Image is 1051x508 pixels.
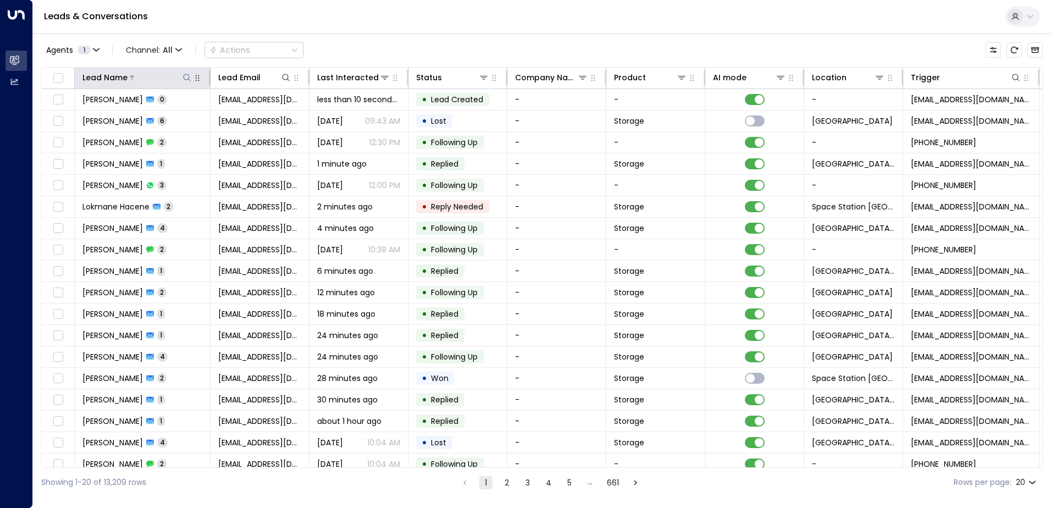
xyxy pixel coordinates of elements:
[317,416,381,427] span: about 1 hour ago
[911,266,1031,277] span: leads@space-station.co.uk
[218,308,301,319] span: amitckotadia@gmail.com
[812,330,895,341] span: Space Station Castle Bromwich
[82,330,143,341] span: lanre kuku
[431,287,478,298] span: Following Up
[507,432,606,453] td: -
[422,240,427,259] div: •
[507,325,606,346] td: -
[422,197,427,216] div: •
[812,71,847,84] div: Location
[804,89,903,110] td: -
[422,176,427,195] div: •
[157,95,167,104] span: 0
[416,71,442,84] div: Status
[82,394,143,405] span: Lyndsey Eason
[542,476,555,489] button: Go to page 4
[82,201,150,212] span: Lokmane Hacene
[605,476,621,489] button: Go to page 661
[431,330,458,341] span: Replied
[507,111,606,131] td: -
[812,373,895,384] span: Space Station Doncaster
[163,46,173,54] span: All
[157,223,168,233] span: 4
[431,244,478,255] span: Following Up
[157,137,167,147] span: 2
[78,46,91,54] span: 1
[51,307,65,321] span: Toggle select row
[614,394,644,405] span: Storage
[422,133,427,152] div: •
[1006,42,1022,58] span: Refresh
[614,266,644,277] span: Storage
[317,180,343,191] span: Jun 12, 2025
[422,326,427,345] div: •
[82,71,192,84] div: Lead Name
[614,308,644,319] span: Storage
[317,373,378,384] span: 28 minutes ago
[41,42,103,58] button: Agents1
[157,459,167,468] span: 2
[812,158,895,169] span: Space Station Shrewsbury
[218,416,301,427] span: linziee19@hotmail.com
[614,71,687,84] div: Product
[812,437,895,448] span: Space Station Shrewsbury
[507,89,606,110] td: -
[812,308,893,319] span: Space Station Isleworth
[804,454,903,474] td: -
[51,222,65,235] span: Toggle select row
[911,330,1031,341] span: leads@space-station.co.uk
[51,393,65,407] span: Toggle select row
[218,180,301,191] span: sallyrichards123@gmail.com
[606,454,705,474] td: -
[507,411,606,432] td: -
[911,459,976,470] span: +441939769837
[367,459,400,470] p: 10:04 AM
[218,115,301,126] span: rishi_handa@hotmail.com
[51,372,65,385] span: Toggle select row
[317,158,367,169] span: 1 minute ago
[422,154,427,173] div: •
[317,351,378,362] span: 24 minutes ago
[507,261,606,281] td: -
[507,218,606,239] td: -
[507,368,606,389] td: -
[46,46,73,54] span: Agents
[82,223,143,234] span: Elizabeth Isakpa
[1016,474,1038,490] div: 20
[422,390,427,409] div: •
[218,394,301,405] span: linziee19@hotmail.com
[51,243,65,257] span: Toggle select row
[51,114,65,128] span: Toggle select row
[157,438,168,447] span: 4
[218,437,301,448] span: linziee19@hotmail.com
[51,436,65,450] span: Toggle select row
[911,394,1031,405] span: leads@space-station.co.uk
[812,71,885,84] div: Location
[51,157,65,171] span: Toggle select row
[51,179,65,192] span: Toggle select row
[317,71,379,84] div: Last Interacted
[911,137,976,148] span: +447956468844
[500,476,513,489] button: Go to page 2
[218,459,301,470] span: linziee19@hotmail.com
[218,351,301,362] span: zionite96@gmail.com
[317,394,378,405] span: 30 minutes ago
[317,459,343,470] span: Aug 04, 2025
[51,93,65,107] span: Toggle select row
[713,71,786,84] div: AI mode
[431,266,458,277] span: Replied
[507,346,606,367] td: -
[812,201,895,212] span: Space Station Banbury
[422,412,427,430] div: •
[422,219,427,238] div: •
[121,42,186,58] button: Channel:All
[317,115,343,126] span: Sep 05, 2025
[367,437,400,448] p: 10:04 AM
[431,437,446,448] span: Lost
[218,223,301,234] span: jisakpa@yahoo.co.uk
[369,137,400,148] p: 12:30 PM
[614,330,644,341] span: Storage
[911,437,1031,448] span: leads@space-station.co.uk
[51,71,65,85] span: Toggle select all
[218,137,301,148] span: rishi_handa@hotmail.com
